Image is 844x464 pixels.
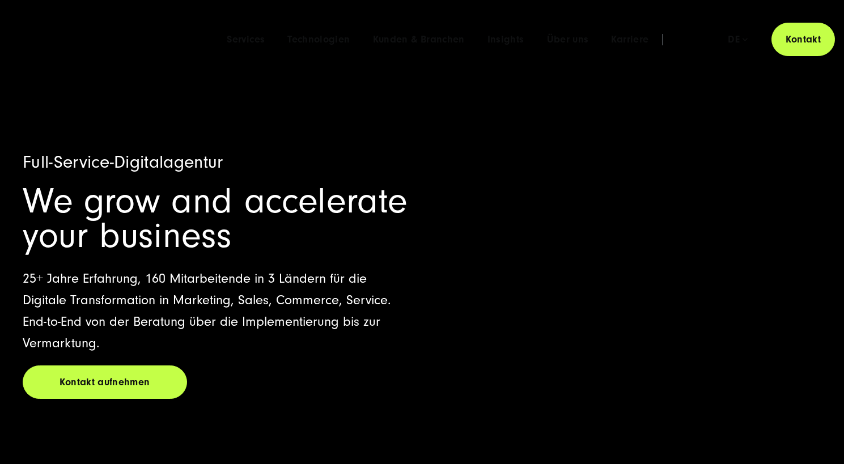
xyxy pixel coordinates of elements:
[23,152,223,172] span: Full-Service-Digitalagentur
[23,181,408,256] span: We grow and accelerate your business
[287,34,350,45] a: Technologien
[487,34,524,45] a: Insights
[611,34,648,45] a: Karriere
[227,34,265,45] a: Services
[771,23,835,56] a: Kontakt
[23,365,187,399] a: Kontakt aufnehmen
[373,34,465,45] a: Kunden & Branchen
[547,34,589,45] a: Über uns
[23,28,124,52] img: SUNZINET Full Service Digital Agentur
[23,268,409,354] p: 25+ Jahre Erfahrung, 160 Mitarbeitende in 3 Ländern für die Digitale Transformation in Marketing,...
[728,34,748,45] div: de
